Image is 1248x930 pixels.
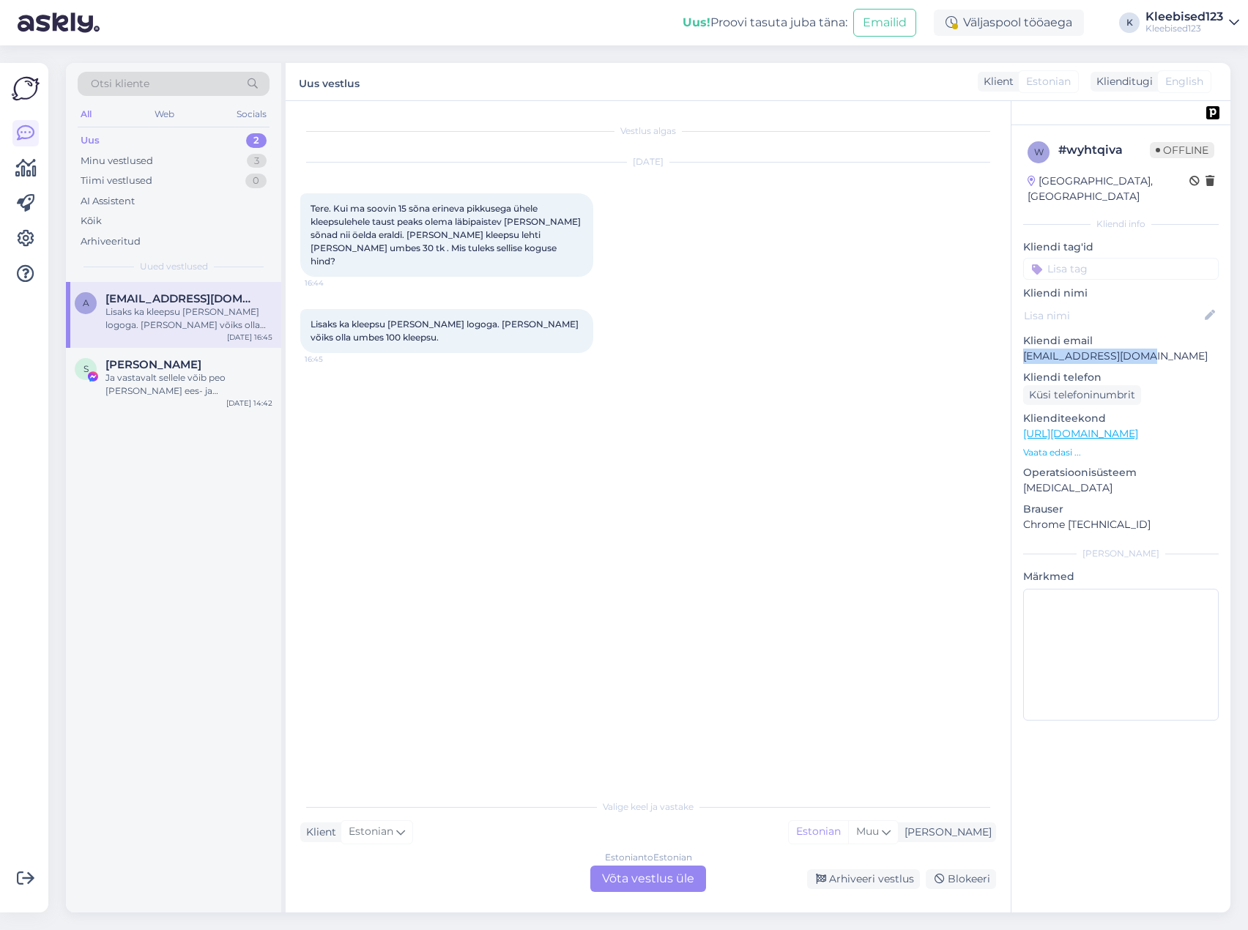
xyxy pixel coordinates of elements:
span: Lisaks ka kleepsu [PERSON_NAME] logoga. [PERSON_NAME] võiks olla umbes 100 kleepsu. [311,319,581,343]
input: Lisa nimi [1024,308,1202,324]
p: Brauser [1023,502,1219,517]
p: Kliendi tag'id [1023,239,1219,255]
span: Offline [1150,142,1214,158]
b: Uus! [683,15,710,29]
div: Web [152,105,177,124]
span: Ainikanomm@gmail.com [105,292,258,305]
div: 0 [245,174,267,188]
div: Klient [978,74,1014,89]
div: Proovi tasuta juba täna: [683,14,847,31]
div: 2 [246,133,267,148]
input: Lisa tag [1023,258,1219,280]
p: [EMAIL_ADDRESS][DOMAIN_NAME] [1023,349,1219,364]
p: Märkmed [1023,569,1219,584]
div: [PERSON_NAME] [899,825,992,840]
p: [MEDICAL_DATA] [1023,480,1219,496]
p: Kliendi telefon [1023,370,1219,385]
div: Väljaspool tööaega [934,10,1084,36]
div: [DATE] [300,155,996,168]
span: Sanya Sahno [105,358,201,371]
span: 16:44 [305,278,360,289]
img: pd [1206,106,1219,119]
div: Vestlus algas [300,124,996,138]
span: Tere. Kui ma soovin 15 sõna erineva pikkusega ühele kleepsulehele taust peaks olema läbipaistev [... [311,203,583,267]
div: Arhiveeri vestlus [807,869,920,889]
div: Ja vastavalt sellele võib peo [PERSON_NAME] ees- ja perekonnanime järel. [105,371,272,398]
a: [URL][DOMAIN_NAME] [1023,427,1138,440]
div: Minu vestlused [81,154,153,168]
span: Estonian [1026,74,1071,89]
div: [DATE] 16:45 [227,332,272,343]
img: Askly Logo [12,75,40,103]
div: Kliendi info [1023,217,1219,231]
div: Estonian [789,821,848,843]
div: Võta vestlus üle [590,866,706,892]
div: K [1119,12,1140,33]
div: # wyhtqiva [1058,141,1150,159]
div: Klienditugi [1091,74,1153,89]
div: [PERSON_NAME] [1023,547,1219,560]
div: Küsi telefoninumbrit [1023,385,1141,405]
div: Kleebised123 [1145,23,1223,34]
div: Uus [81,133,100,148]
label: Uus vestlus [299,72,360,92]
span: w [1034,146,1044,157]
div: Klient [300,825,336,840]
div: Estonian to Estonian [605,851,692,864]
p: Klienditeekond [1023,411,1219,426]
div: [GEOGRAPHIC_DATA], [GEOGRAPHIC_DATA] [1028,174,1189,204]
div: Kleebised123 [1145,11,1223,23]
div: Lisaks ka kleepsu [PERSON_NAME] logoga. [PERSON_NAME] võiks olla umbes 100 kleepsu. [105,305,272,332]
div: Valige keel ja vastake [300,800,996,814]
p: Kliendi email [1023,333,1219,349]
a: Kleebised123Kleebised123 [1145,11,1239,34]
div: Kõik [81,214,102,228]
div: AI Assistent [81,194,135,209]
p: Chrome [TECHNICAL_ID] [1023,517,1219,532]
span: English [1165,74,1203,89]
div: All [78,105,94,124]
span: A [83,297,89,308]
div: 3 [247,154,267,168]
span: Muu [856,825,879,838]
span: S [83,363,89,374]
div: Blokeeri [926,869,996,889]
div: [DATE] 14:42 [226,398,272,409]
p: Operatsioonisüsteem [1023,465,1219,480]
p: Kliendi nimi [1023,286,1219,301]
span: Otsi kliente [91,76,149,92]
p: Vaata edasi ... [1023,446,1219,459]
div: Socials [234,105,270,124]
button: Emailid [853,9,916,37]
span: 16:45 [305,354,360,365]
span: Estonian [349,824,393,840]
span: Uued vestlused [140,260,208,273]
div: Arhiveeritud [81,234,141,249]
div: Tiimi vestlused [81,174,152,188]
